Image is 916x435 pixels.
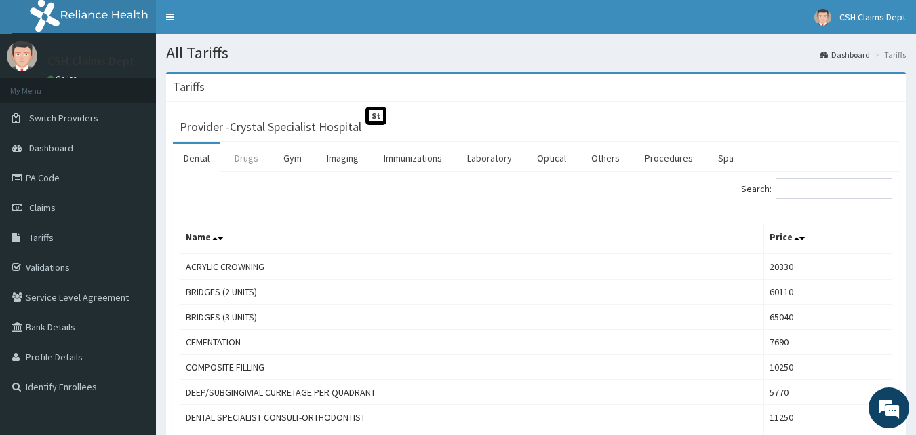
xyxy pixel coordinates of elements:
[763,254,892,280] td: 20330
[763,330,892,355] td: 7690
[365,107,386,125] span: St
[820,49,870,60] a: Dashboard
[273,144,313,172] a: Gym
[763,223,892,254] th: Price
[79,131,187,268] span: We're online!
[25,68,55,102] img: d_794563401_company_1708531726252_794563401
[180,280,764,305] td: BRIDGES (2 UNITS)
[29,112,98,124] span: Switch Providers
[7,41,37,71] img: User Image
[180,330,764,355] td: CEMENTATION
[871,49,906,60] li: Tariffs
[166,44,906,62] h1: All Tariffs
[763,355,892,380] td: 10250
[180,305,764,330] td: BRIDGES (3 UNITS)
[763,405,892,430] td: 11250
[180,355,764,380] td: COMPOSITE FILLING
[29,142,73,154] span: Dashboard
[224,144,269,172] a: Drugs
[180,405,764,430] td: DENTAL SPECIALIST CONSULT-ORTHODONTIST
[47,74,80,83] a: Online
[47,55,135,67] p: CSH Claims Dept
[29,231,54,244] span: Tariffs
[580,144,631,172] a: Others
[373,144,453,172] a: Immunizations
[71,76,228,94] div: Chat with us now
[763,280,892,305] td: 60110
[456,144,523,172] a: Laboratory
[763,305,892,330] td: 65040
[180,254,764,280] td: ACRYLIC CROWNING
[839,11,906,23] span: CSH Claims Dept
[316,144,370,172] a: Imaging
[29,202,56,214] span: Claims
[707,144,744,172] a: Spa
[180,380,764,405] td: DEEP/SUBGINGIVIAL CURRETAGE PER QUADRANT
[814,9,831,26] img: User Image
[634,144,704,172] a: Procedures
[222,7,255,39] div: Minimize live chat window
[7,290,258,338] textarea: Type your message and hit 'Enter'
[741,178,892,199] label: Search:
[776,178,892,199] input: Search:
[173,81,205,93] h3: Tariffs
[526,144,577,172] a: Optical
[763,380,892,405] td: 5770
[180,223,764,254] th: Name
[173,144,220,172] a: Dental
[180,121,361,133] h3: Provider - Crystal Specialist Hospital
